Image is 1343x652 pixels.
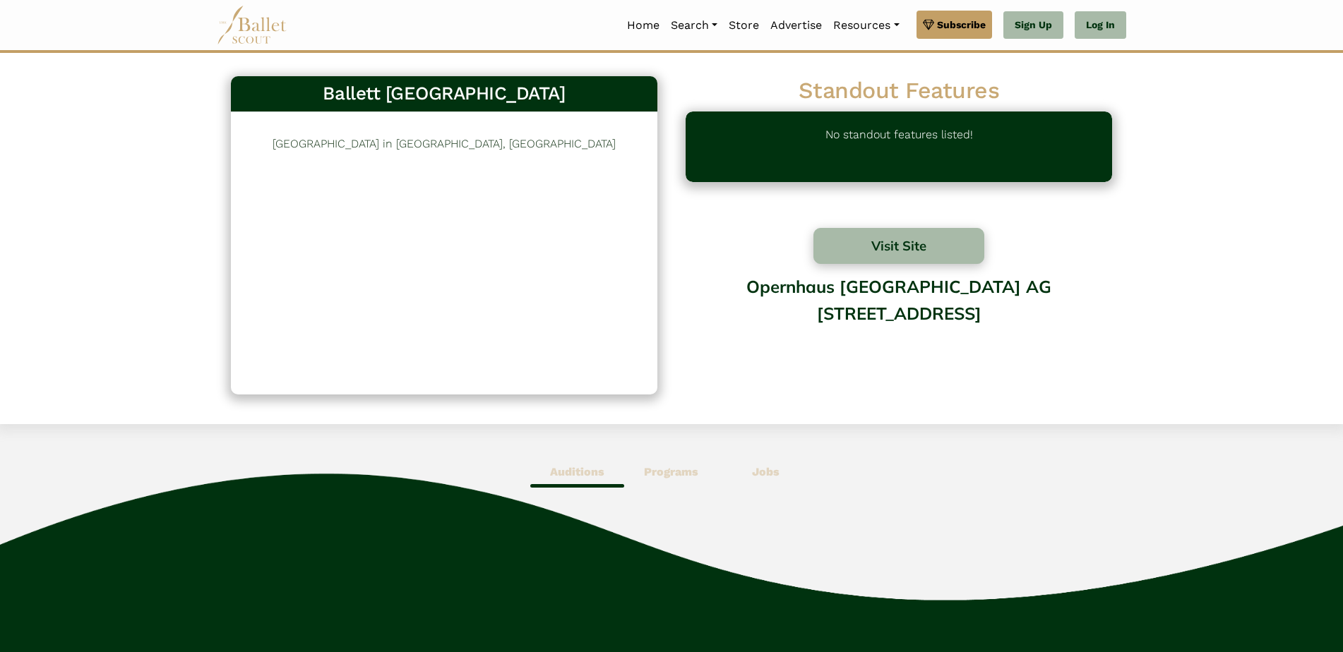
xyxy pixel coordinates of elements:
[1003,11,1063,40] a: Sign Up
[752,465,780,478] b: Jobs
[1075,11,1126,40] a: Log In
[937,17,986,32] span: Subscribe
[621,11,665,40] a: Home
[825,126,973,168] p: No standout features listed!
[765,11,828,40] a: Advertise
[813,228,984,264] button: Visit Site
[923,17,934,32] img: gem.svg
[665,11,723,40] a: Search
[686,76,1112,106] h2: Standout Features
[828,11,905,40] a: Resources
[644,465,698,478] b: Programs
[686,266,1112,380] div: Opernhaus [GEOGRAPHIC_DATA] AG [STREET_ADDRESS]
[723,11,765,40] a: Store
[242,82,646,106] h3: Ballett [GEOGRAPHIC_DATA]
[550,465,604,478] b: Auditions
[917,11,992,39] a: Subscribe
[273,135,616,153] p: [GEOGRAPHIC_DATA] in [GEOGRAPHIC_DATA], [GEOGRAPHIC_DATA]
